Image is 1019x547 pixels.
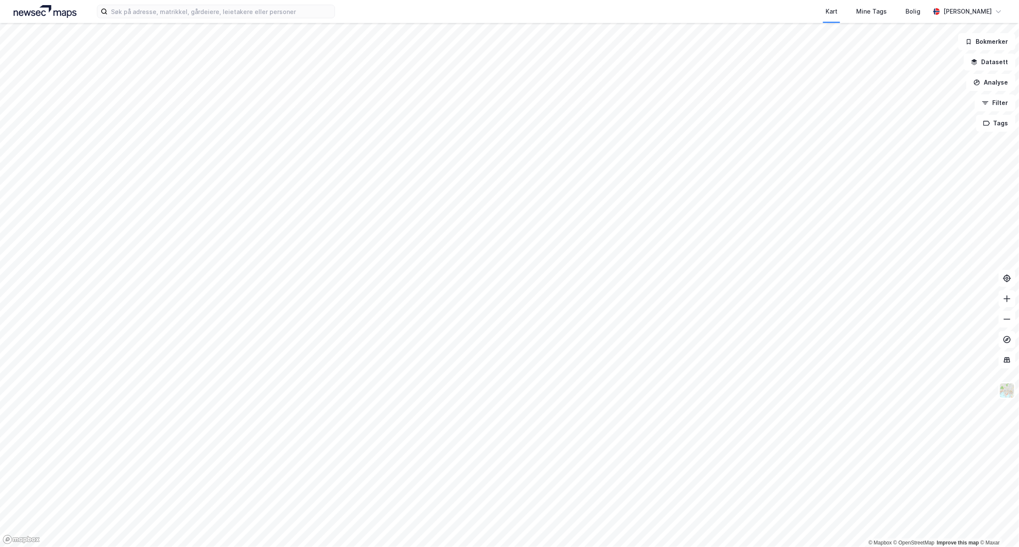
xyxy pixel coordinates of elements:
[976,506,1019,547] iframe: Chat Widget
[975,94,1016,111] button: Filter
[943,6,992,17] div: [PERSON_NAME]
[964,54,1016,71] button: Datasett
[905,6,920,17] div: Bolig
[826,6,837,17] div: Kart
[108,5,335,18] input: Søk på adresse, matrikkel, gårdeiere, leietakere eller personer
[976,115,1016,132] button: Tags
[14,5,77,18] img: logo.a4113a55bc3d86da70a041830d287a7e.svg
[976,506,1019,547] div: Kontrollprogram for chat
[894,540,935,546] a: OpenStreetMap
[958,33,1016,50] button: Bokmerker
[937,540,979,546] a: Improve this map
[856,6,887,17] div: Mine Tags
[3,535,40,544] a: Mapbox homepage
[966,74,1016,91] button: Analyse
[869,540,892,546] a: Mapbox
[999,383,1015,399] img: Z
